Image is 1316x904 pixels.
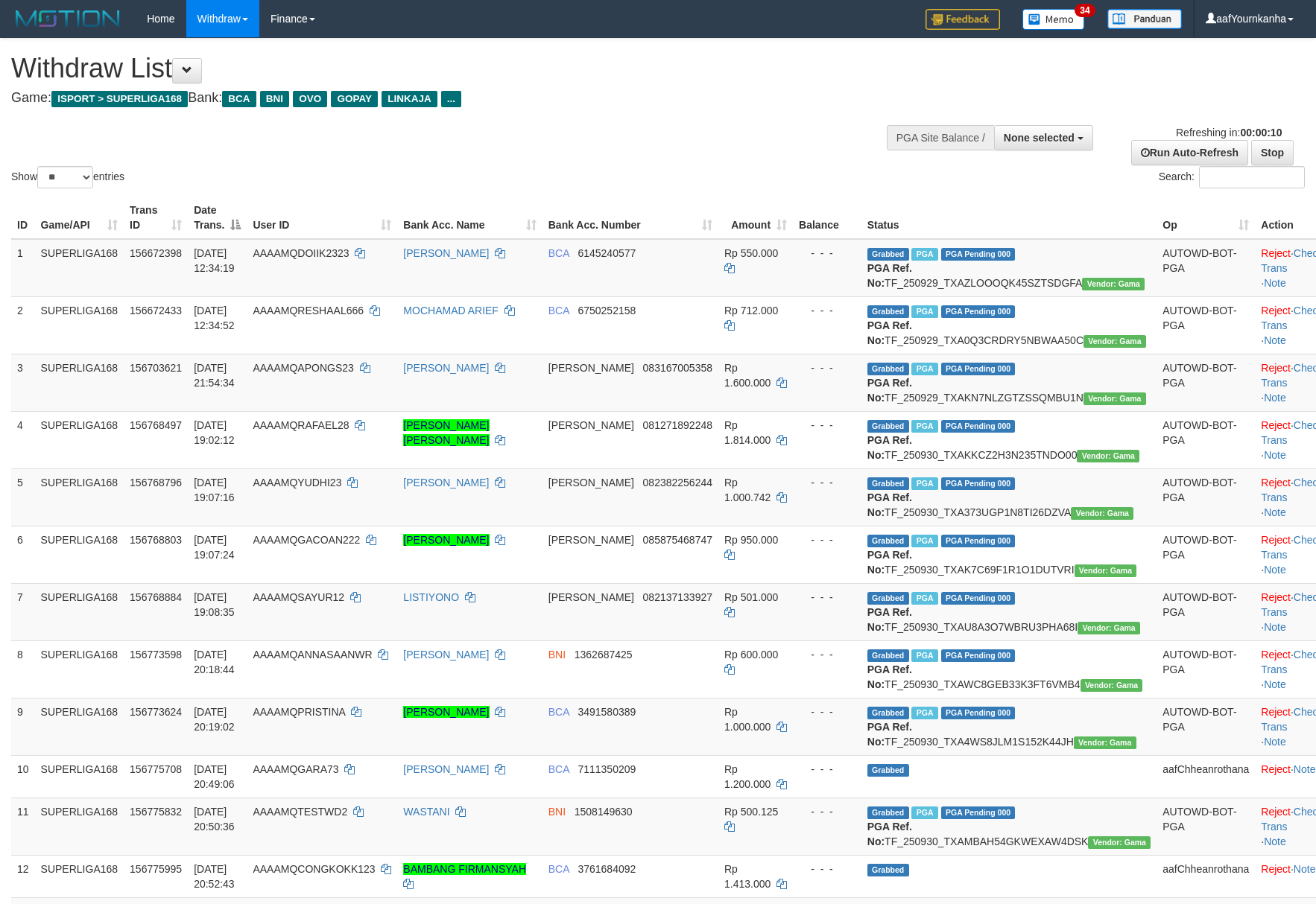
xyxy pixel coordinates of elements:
span: Rp 1.000.000 [724,706,771,733]
a: Reject [1261,534,1291,546]
th: ID [11,197,35,239]
div: - - - [799,590,855,605]
span: PGA Pending [941,363,1016,375]
span: Copy 7111350209 to clipboard [578,763,636,775]
div: - - - [799,303,855,318]
span: Grabbed [867,363,909,375]
span: BCA [222,91,256,107]
strong: 00:00:10 [1240,127,1282,139]
td: AUTOWD-BOT-PGA [1157,640,1255,698]
a: Reject [1261,649,1291,661]
span: [DATE] 20:49:06 [194,763,235,790]
span: Copy 1508149630 to clipboard [575,806,633,818]
span: GOPAY [331,91,378,107]
div: - - - [799,246,855,261]
td: 11 [11,798,35,855]
span: Vendor URL: https://trx31.1velocity.biz [1081,679,1143,692]
span: Rp 712.000 [724,305,778,316]
div: - - - [799,418,855,433]
td: aafChheanrothana [1157,855,1255,897]
span: Grabbed [867,420,909,433]
td: 2 [11,296,35,354]
span: ISPORT > SUPERLIGA168 [51,91,188,107]
span: Copy 085875468747 to clipboard [643,534,712,546]
span: ... [441,91,461,107]
span: Copy 083167005358 to clipboard [643,362,712,374]
td: 12 [11,855,35,897]
b: PGA Ref. No: [867,821,912,847]
span: [PERSON_NAME] [548,477,634,488]
a: Note [1264,449,1286,461]
span: Copy 3761684092 to clipboard [578,863,636,875]
b: PGA Ref. No: [867,663,912,690]
span: AAAAMQPRISTINA [253,706,345,718]
td: 7 [11,583,35,640]
span: BNI [548,806,566,818]
a: Reject [1261,763,1291,775]
div: - - - [799,647,855,662]
span: Vendor URL: https://trx31.1velocity.biz [1077,450,1139,462]
span: LINKAJA [382,91,437,107]
a: Reject [1261,863,1291,875]
span: AAAAMQTESTWD2 [253,806,347,818]
input: Search: [1199,166,1305,188]
td: AUTOWD-BOT-PGA [1157,468,1255,526]
span: BCA [548,863,569,875]
span: PGA Pending [941,305,1016,318]
span: Copy 081271892248 to clipboard [643,419,712,431]
span: 156768803 [130,534,182,546]
span: AAAAMQGACOAN222 [253,534,360,546]
a: LISTIYONO [403,591,459,603]
span: AAAAMQYUDHI23 [253,477,341,488]
span: Grabbed [867,248,909,261]
span: 156775708 [130,763,182,775]
label: Show entries [11,166,124,188]
td: AUTOWD-BOT-PGA [1157,354,1255,411]
td: 10 [11,755,35,798]
div: - - - [799,532,855,547]
span: 156775995 [130,863,182,875]
span: [DATE] 21:54:34 [194,362,235,389]
td: SUPERLIGA168 [35,239,124,297]
span: PGA Pending [941,592,1016,605]
span: PGA Pending [941,649,1016,662]
label: Search: [1159,166,1305,188]
span: 156703621 [130,362,182,374]
td: 9 [11,698,35,755]
span: Grabbed [867,764,909,777]
div: - - - [799,704,855,719]
span: PGA Pending [941,707,1016,719]
span: Marked by aafchhiseyha [911,363,937,375]
td: 3 [11,354,35,411]
b: PGA Ref. No: [867,606,912,633]
td: TF_250930_TXAU8A3O7WBRU3PHA68I [861,583,1157,640]
div: PGA Site Balance / [887,125,994,150]
a: Note [1264,678,1286,690]
span: 34 [1075,4,1095,17]
span: Marked by aafsoumeymey [911,535,937,547]
span: Grabbed [867,864,909,876]
th: Status [861,197,1157,239]
td: SUPERLIGA168 [35,698,124,755]
span: AAAAMQGARA73 [253,763,338,775]
span: Rp 1.200.000 [724,763,771,790]
td: AUTOWD-BOT-PGA [1157,583,1255,640]
td: 6 [11,526,35,583]
span: Rp 1.600.000 [724,362,771,389]
td: TF_250929_TXA0Q3CRDRY5NBWAA50C [861,296,1157,354]
div: - - - [799,762,855,777]
span: None selected [1004,132,1075,144]
div: - - - [799,862,855,876]
b: PGA Ref. No: [867,262,912,289]
span: [PERSON_NAME] [548,591,634,603]
span: Marked by aafsoumeymey [911,592,937,605]
td: SUPERLIGA168 [35,583,124,640]
span: AAAAMQAPONGS23 [253,362,353,374]
span: Copy 3491580389 to clipboard [578,706,636,718]
span: Copy 082382256244 to clipboard [643,477,712,488]
a: Reject [1261,477,1291,488]
td: AUTOWD-BOT-PGA [1157,411,1255,468]
td: AUTOWD-BOT-PGA [1157,798,1255,855]
a: [PERSON_NAME] [403,534,489,546]
span: Grabbed [867,592,909,605]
